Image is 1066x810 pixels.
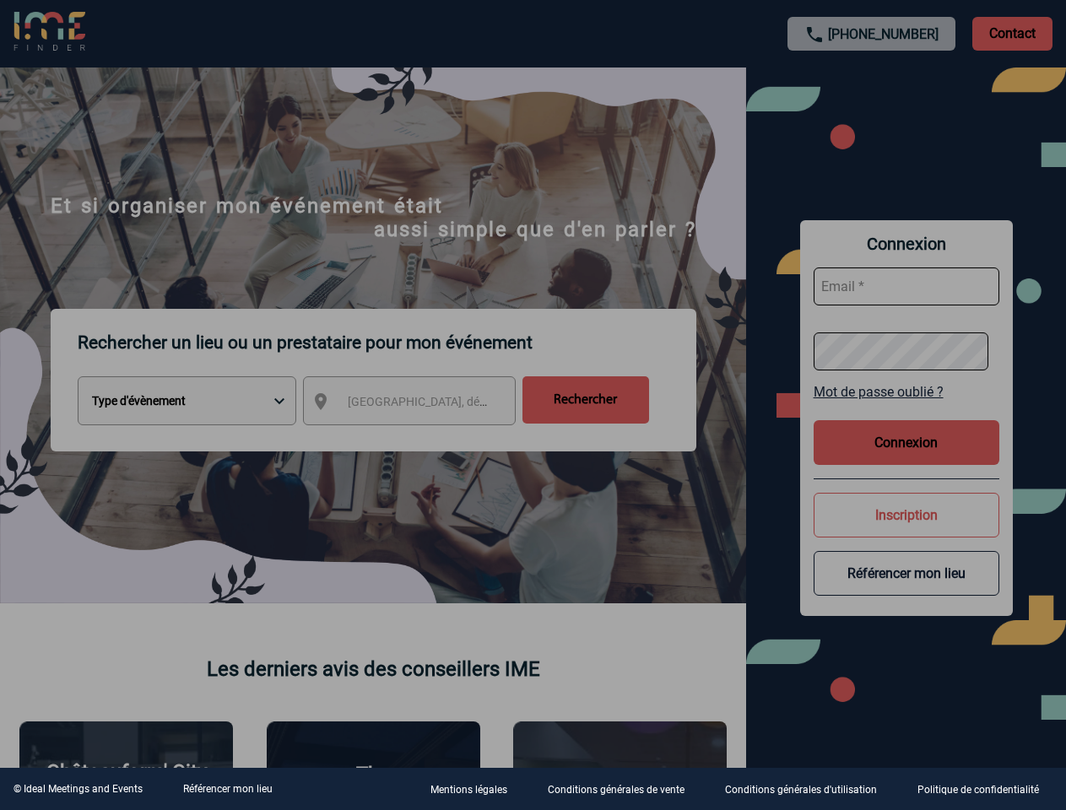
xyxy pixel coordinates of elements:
[14,783,143,795] div: © Ideal Meetings and Events
[725,785,877,796] p: Conditions générales d'utilisation
[712,781,904,797] a: Conditions générales d'utilisation
[430,785,507,796] p: Mentions légales
[548,785,685,796] p: Conditions générales de vente
[534,781,712,797] a: Conditions générales de vente
[417,781,534,797] a: Mentions légales
[904,781,1066,797] a: Politique de confidentialité
[917,785,1039,796] p: Politique de confidentialité
[183,783,273,795] a: Référencer mon lieu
